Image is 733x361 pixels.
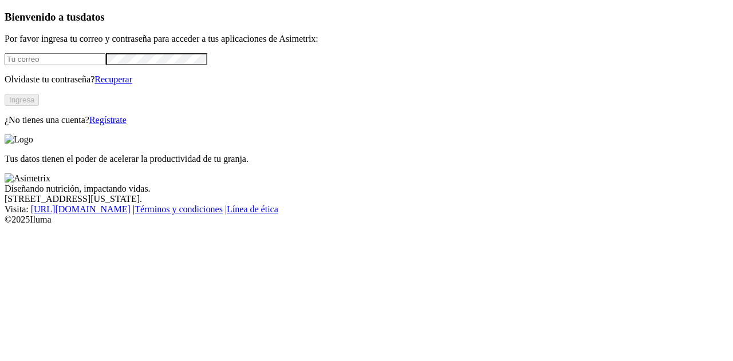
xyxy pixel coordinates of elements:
p: Olvidaste tu contraseña? [5,74,728,85]
button: Ingresa [5,94,39,106]
a: Términos y condiciones [135,204,223,214]
div: [STREET_ADDRESS][US_STATE]. [5,194,728,204]
p: Tus datos tienen el poder de acelerar la productividad de tu granja. [5,154,728,164]
p: Por favor ingresa tu correo y contraseña para acceder a tus aplicaciones de Asimetrix: [5,34,728,44]
a: Regístrate [89,115,127,125]
h3: Bienvenido a tus [5,11,728,23]
span: datos [80,11,105,23]
img: Logo [5,134,33,145]
div: © 2025 Iluma [5,215,728,225]
input: Tu correo [5,53,106,65]
div: Diseñando nutrición, impactando vidas. [5,184,728,194]
a: [URL][DOMAIN_NAME] [31,204,131,214]
img: Asimetrix [5,173,50,184]
div: Visita : | | [5,204,728,215]
a: Línea de ética [227,204,278,214]
p: ¿No tienes una cuenta? [5,115,728,125]
a: Recuperar [94,74,132,84]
